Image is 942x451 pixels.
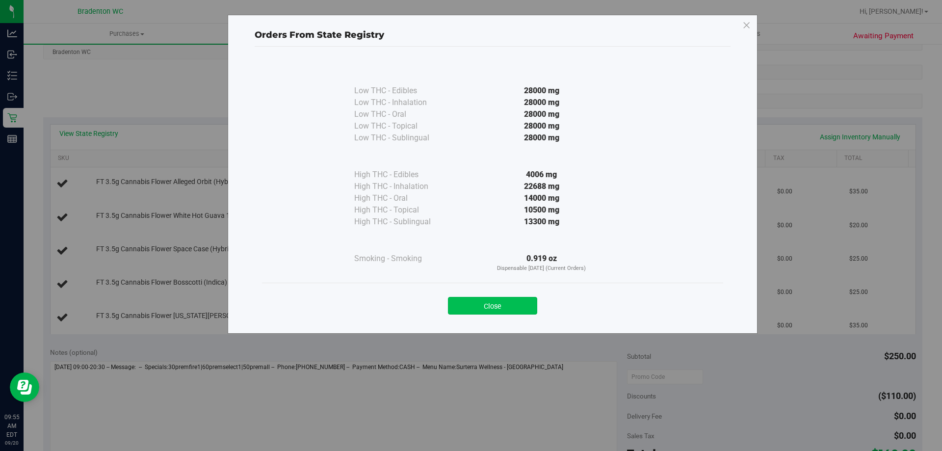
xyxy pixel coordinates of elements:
div: High THC - Oral [354,192,452,204]
div: Low THC - Edibles [354,85,452,97]
div: 4006 mg [452,169,631,181]
div: 10500 mg [452,204,631,216]
div: 14000 mg [452,192,631,204]
div: 13300 mg [452,216,631,228]
div: Low THC - Inhalation [354,97,452,108]
div: 28000 mg [452,120,631,132]
div: 28000 mg [452,97,631,108]
div: Low THC - Topical [354,120,452,132]
div: High THC - Topical [354,204,452,216]
p: Dispensable [DATE] (Current Orders) [452,265,631,273]
div: Low THC - Sublingual [354,132,452,144]
span: Orders From State Registry [255,29,384,40]
div: High THC - Sublingual [354,216,452,228]
div: 28000 mg [452,108,631,120]
div: Low THC - Oral [354,108,452,120]
div: High THC - Inhalation [354,181,452,192]
div: High THC - Edibles [354,169,452,181]
div: 0.919 oz [452,253,631,273]
div: 28000 mg [452,132,631,144]
div: 22688 mg [452,181,631,192]
button: Close [448,297,537,315]
div: Smoking - Smoking [354,253,452,265]
iframe: Resource center [10,372,39,402]
div: 28000 mg [452,85,631,97]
